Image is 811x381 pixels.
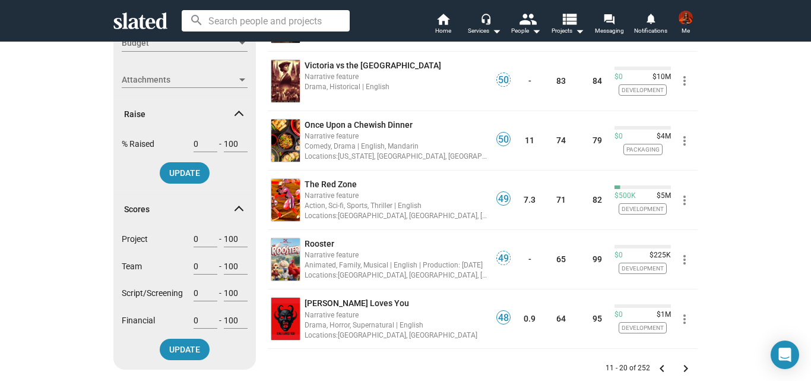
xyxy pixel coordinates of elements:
[436,12,450,26] mat-icon: home
[529,24,543,38] mat-icon: arrow_drop_down
[652,132,671,141] span: $4M
[528,254,531,264] a: -
[606,364,650,373] span: 11 - 20 of 252
[630,12,671,38] a: Notifications
[496,198,511,207] a: 49
[496,138,511,148] a: 50
[619,263,667,274] span: Development
[652,191,671,201] span: $5M
[122,74,237,86] span: Attachments
[305,119,488,162] a: Once Upon a Chewish DinnerNarrative featureComedy, Drama | English, MandarinLocations:[US_STATE],...
[593,76,602,86] a: 84
[645,251,671,260] span: $225K
[305,319,488,330] div: Drama, Horror, Supernatural | English
[634,24,667,38] span: Notifications
[194,312,248,339] div: -
[271,119,300,162] img: undefined
[496,257,511,267] a: 49
[496,79,511,89] a: 50
[519,10,536,27] mat-icon: people
[305,81,488,92] div: Drama, Historical | English
[560,10,578,27] mat-icon: view_list
[305,190,488,201] div: Narrative feature
[496,317,511,326] a: 48
[593,314,602,323] a: 95
[305,331,338,339] span: Locations:
[572,24,587,38] mat-icon: arrow_drop_down
[305,298,488,341] a: [PERSON_NAME] Loves YouNarrative featureDrama, Horror, Supernatural | EnglishLocations:[GEOGRAPHI...
[489,24,503,38] mat-icon: arrow_drop_down
[305,200,488,211] div: Action, Sci-fi, Sports, Thriller | English
[113,136,256,191] div: Raise
[497,134,510,146] span: 50
[595,24,624,38] span: Messaging
[305,271,338,279] span: Locations:
[194,258,248,285] div: -
[679,11,693,25] img: Kate Winter
[671,8,700,39] button: Kate WinterMe
[305,210,488,221] div: [GEOGRAPHIC_DATA], [GEOGRAPHIC_DATA], [GEOGRAPHIC_DATA]
[305,130,488,141] div: Narrative feature
[652,310,671,320] span: $1M
[182,10,350,32] input: Search people and projects
[305,298,409,308] span: [PERSON_NAME] Loves You
[505,12,547,38] button: People
[305,238,488,281] a: RoosterNarrative featureAnimated, Family, Musical | English | Production: [DATE]Locations:[GEOGRA...
[655,361,669,376] mat-icon: keyboard_arrow_left
[677,312,692,326] mat-icon: more_vert
[619,203,667,215] span: Development
[160,339,210,360] button: UPDATE
[593,254,602,264] a: 99
[497,74,510,86] span: 50
[593,136,602,145] a: 79
[619,84,667,96] span: Development
[305,269,488,281] div: [GEOGRAPHIC_DATA], [GEOGRAPHIC_DATA], [GEOGRAPHIC_DATA], [GEOGRAPHIC_DATA], [GEOGRAPHIC_DATA]
[623,144,663,155] span: Packaging
[269,177,302,223] a: undefined
[556,254,566,264] a: 65
[682,24,690,38] span: Me
[556,76,566,86] a: 83
[614,132,623,141] span: $0
[614,310,623,320] span: $0
[603,13,614,24] mat-icon: forum
[305,152,338,160] span: Locations:
[269,295,302,342] a: undefined
[305,61,441,70] span: Victoria vs the [GEOGRAPHIC_DATA]
[547,12,588,38] button: Projects
[556,195,566,204] a: 71
[650,357,674,380] button: Previous Page
[435,24,451,38] span: Home
[497,253,510,265] span: 49
[480,13,491,24] mat-icon: headset_mic
[194,285,248,311] div: -
[614,191,636,201] span: $500K
[305,249,488,260] div: Narrative feature
[556,136,566,145] a: 74
[305,239,334,248] span: Rooster
[305,140,488,152] div: Comedy, Drama | English, Mandarin
[124,204,236,215] span: Scores
[305,120,413,130] span: Once Upon a Chewish Dinner
[588,12,630,38] a: Messaging
[271,179,300,221] img: undefined
[122,231,248,257] div: Project
[619,322,667,333] span: Development
[113,231,256,367] div: Scores
[271,60,300,102] img: undefined
[169,339,200,360] span: UPDATE
[305,150,488,162] div: [US_STATE], [GEOGRAPHIC_DATA], [GEOGRAPHIC_DATA]
[524,314,536,323] a: 0.9
[468,24,501,38] div: Services
[113,190,256,228] mat-expansion-panel-header: Scores
[674,357,698,380] button: Next Page
[305,180,357,189] span: The Red Zone
[305,309,488,320] div: Narrative feature
[269,236,302,283] a: undefined
[124,109,236,120] span: Raise
[122,37,237,49] span: Budget
[614,73,623,82] span: $0
[679,361,693,376] mat-icon: keyboard_arrow_right
[305,60,488,103] a: Victoria vs the [GEOGRAPHIC_DATA]Narrative featureDrama, Historical | English
[528,76,531,86] a: -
